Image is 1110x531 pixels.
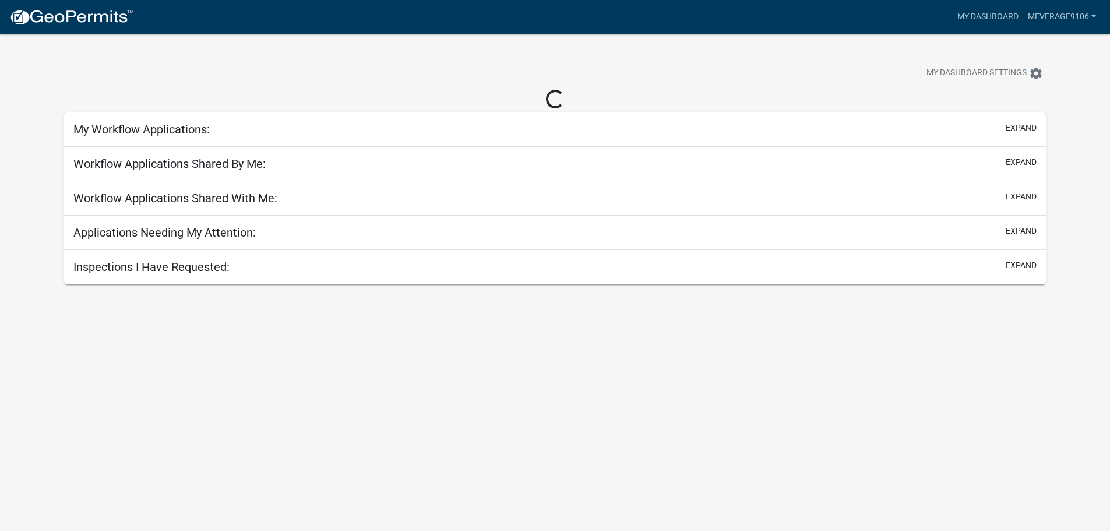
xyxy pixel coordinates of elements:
h5: Inspections I Have Requested: [73,260,230,274]
button: expand [1006,225,1037,237]
button: expand [1006,259,1037,272]
a: MEverage9106 [1023,6,1101,28]
h5: My Workflow Applications: [73,122,210,136]
button: expand [1006,191,1037,203]
button: My Dashboard Settingssettings [917,62,1052,85]
button: expand [1006,156,1037,168]
a: My Dashboard [953,6,1023,28]
span: My Dashboard Settings [926,66,1027,80]
h5: Applications Needing My Attention: [73,226,256,240]
h5: Workflow Applications Shared By Me: [73,157,266,171]
h5: Workflow Applications Shared With Me: [73,191,277,205]
button: expand [1006,122,1037,134]
i: settings [1029,66,1043,80]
